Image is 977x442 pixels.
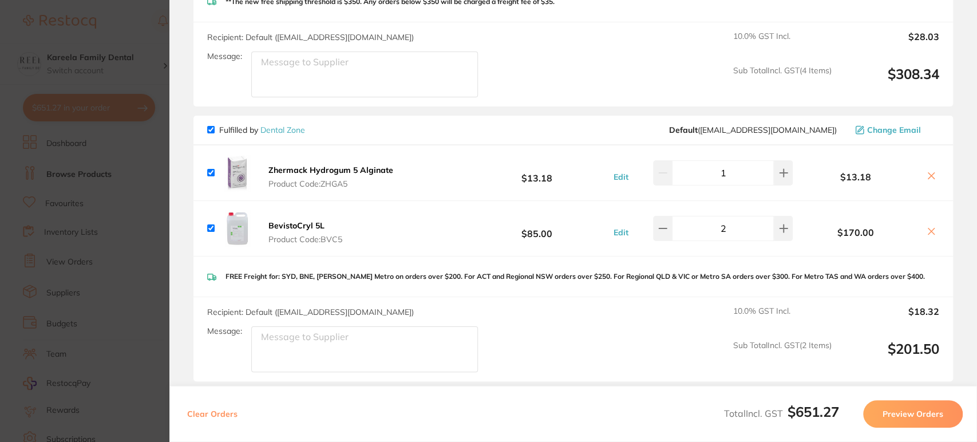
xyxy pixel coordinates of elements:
[610,227,631,238] button: Edit
[724,408,839,419] span: Total Incl. GST
[268,235,342,244] span: Product Code: BVC5
[863,400,963,428] button: Preview Orders
[610,172,631,182] button: Edit
[841,306,939,331] output: $18.32
[841,341,939,372] output: $201.50
[867,125,921,135] span: Change Email
[268,220,325,231] b: BevistoCryl 5L
[260,125,305,135] a: Dental Zone
[793,172,919,182] b: $13.18
[268,165,393,175] b: Zhermack Hydrogum 5 Alginate
[841,31,939,57] output: $28.03
[207,307,414,317] span: Recipient: Default ( [EMAIL_ADDRESS][DOMAIN_NAME] )
[793,227,919,238] b: $170.00
[207,32,414,42] span: Recipient: Default ( [EMAIL_ADDRESS][DOMAIN_NAME] )
[184,400,241,428] button: Clear Orders
[788,403,839,420] b: $651.27
[226,273,925,281] p: FREE Freight for: SYD, BNE, [PERSON_NAME] Metro on orders over $200. For ACT and Regional NSW ord...
[733,306,832,331] span: 10.0 % GST Incl.
[219,210,256,247] img: amdxempuag
[219,125,305,135] p: Fulfilled by
[464,218,610,239] b: $85.00
[207,52,242,61] label: Message:
[464,162,610,183] b: $13.18
[265,220,346,244] button: BevistoCryl 5L Product Code:BVC5
[268,179,393,188] span: Product Code: ZHGA5
[733,31,832,57] span: 10.0 % GST Incl.
[733,66,832,97] span: Sub Total Incl. GST ( 4 Items)
[733,341,832,372] span: Sub Total Incl. GST ( 2 Items)
[265,165,397,189] button: Zhermack Hydrogum 5 Alginate Product Code:ZHGA5
[669,125,698,135] b: Default
[852,125,939,135] button: Change Email
[669,125,837,135] span: hello@dentalzone.com.au
[207,326,242,336] label: Message:
[841,66,939,97] output: $308.34
[219,155,256,191] img: NXkzamp4dg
